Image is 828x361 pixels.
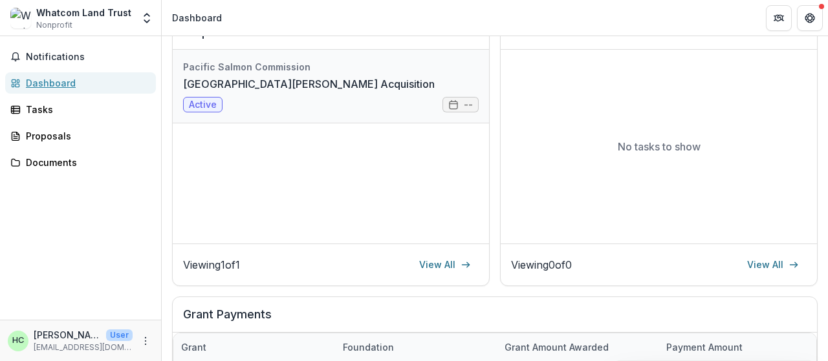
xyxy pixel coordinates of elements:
span: Nonprofit [36,19,72,31]
a: Dashboard [5,72,156,94]
p: No tasks to show [618,139,701,154]
a: View All [411,254,479,275]
p: [PERSON_NAME] [34,328,101,342]
div: Grant [173,340,214,354]
span: Notifications [26,52,151,63]
div: Grant amount awarded [497,333,659,361]
a: [GEOGRAPHIC_DATA][PERSON_NAME] Acquisition [183,76,435,92]
div: Foundation [335,333,497,361]
button: More [138,333,153,349]
div: Tasks [26,103,146,116]
button: Open entity switcher [138,5,156,31]
div: Foundation [335,340,402,354]
h2: Proposals [183,25,479,50]
p: Viewing 1 of 1 [183,257,240,273]
p: User [106,329,133,341]
p: [EMAIL_ADDRESS][DOMAIN_NAME] [34,342,133,353]
div: Hailey Clark [12,336,24,345]
button: Partners [766,5,792,31]
a: Proposals [5,125,156,147]
img: Whatcom Land Trust [10,8,31,28]
h2: Grant Payments [183,307,807,332]
div: Documents [26,156,146,169]
div: Grant [173,333,335,361]
div: Dashboard [172,11,222,25]
div: Payment Amount [659,333,820,361]
div: Proposals [26,129,146,143]
button: Get Help [797,5,823,31]
p: Viewing 0 of 0 [511,257,572,273]
div: Dashboard [26,76,146,90]
nav: breadcrumb [167,8,227,27]
div: Payment Amount [659,340,750,354]
h2: Tasks [511,25,807,50]
a: Documents [5,152,156,173]
div: Grant amount awarded [497,340,616,354]
button: Notifications [5,46,156,67]
a: Tasks [5,99,156,120]
a: View All [739,254,807,275]
div: Whatcom Land Trust [36,6,131,19]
